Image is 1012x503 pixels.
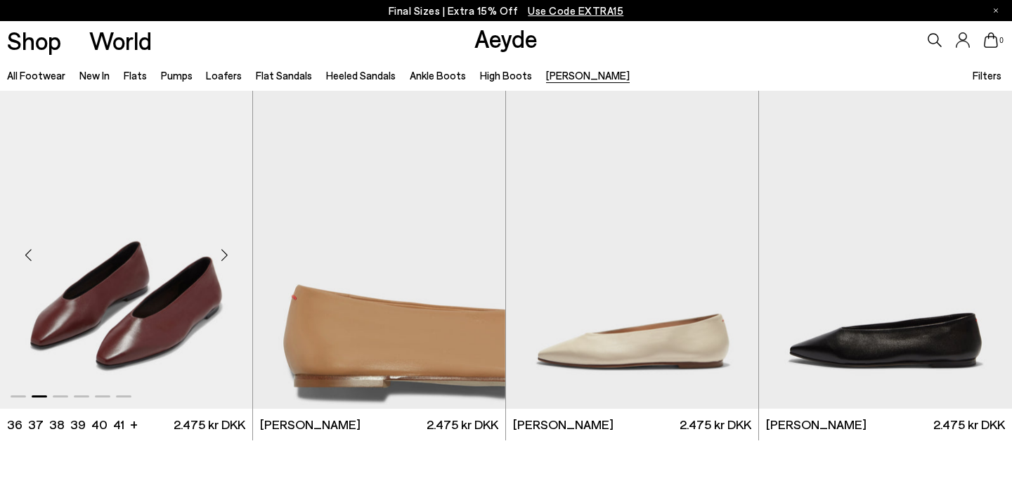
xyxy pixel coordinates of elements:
a: [PERSON_NAME] 2.475 kr DKK [759,409,1012,440]
a: Loafers [206,69,242,82]
span: [PERSON_NAME] [766,416,867,433]
span: 0 [998,37,1005,44]
span: [PERSON_NAME] [513,416,614,433]
ul: variant [7,416,120,433]
li: + [130,414,138,433]
li: 36 [7,416,22,433]
a: Ankle Boots [410,69,466,82]
a: Pumps [161,69,193,82]
div: 1 / 6 [759,91,1012,408]
a: New In [79,69,110,82]
li: 38 [49,416,65,433]
img: Betty Square-Toe Ballet Flats [253,91,505,408]
div: Previous slide [7,234,49,276]
a: Shop [7,28,61,53]
a: Next slide Previous slide [253,91,505,408]
span: [PERSON_NAME] [260,416,361,433]
a: High Boots [480,69,532,82]
img: Betty Square-Toe Ballet Flats [506,91,758,408]
span: 2.475 kr DKK [427,416,498,433]
a: World [89,28,152,53]
a: [PERSON_NAME] 2.475 kr DKK [506,409,758,440]
span: Filters [973,69,1001,82]
span: 2.475 kr DKK [174,416,245,433]
div: 1 / 6 [506,91,758,408]
span: 2.475 kr DKK [680,416,751,433]
li: 41 [113,416,124,433]
a: [PERSON_NAME] [546,69,630,82]
li: 37 [28,416,44,433]
a: Next slide Previous slide [759,91,1012,408]
a: [PERSON_NAME] 2.475 kr DKK [253,409,505,440]
a: Flat Sandals [256,69,312,82]
a: Flats [124,69,147,82]
p: Final Sizes | Extra 15% Off [389,2,624,20]
a: All Footwear [7,69,65,82]
img: Betty Square-Toe Ballet Flats [759,91,1012,408]
li: 39 [70,416,86,433]
a: 0 [984,32,998,48]
span: 2.475 kr DKK [933,416,1005,433]
a: Aeyde [474,23,538,53]
div: Next slide [203,234,245,276]
div: 4 / 6 [253,91,505,408]
span: Navigate to /collections/ss25-final-sizes [528,4,623,17]
li: 40 [91,416,108,433]
a: Heeled Sandals [326,69,396,82]
a: Next slide Previous slide [506,91,758,408]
